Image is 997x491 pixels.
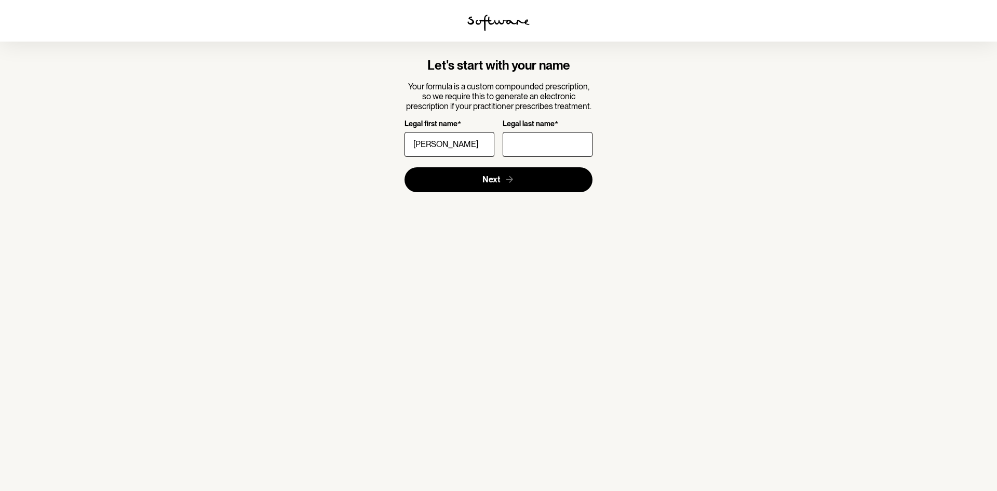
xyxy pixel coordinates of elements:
p: Legal last name [503,120,555,129]
h4: Let's start with your name [405,58,593,73]
img: software logo [467,15,530,31]
button: Next [405,167,593,192]
p: Legal first name [405,120,457,129]
p: Your formula is a custom compounded prescription, so we require this to generate an electronic pr... [405,82,593,112]
span: Next [482,175,500,184]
